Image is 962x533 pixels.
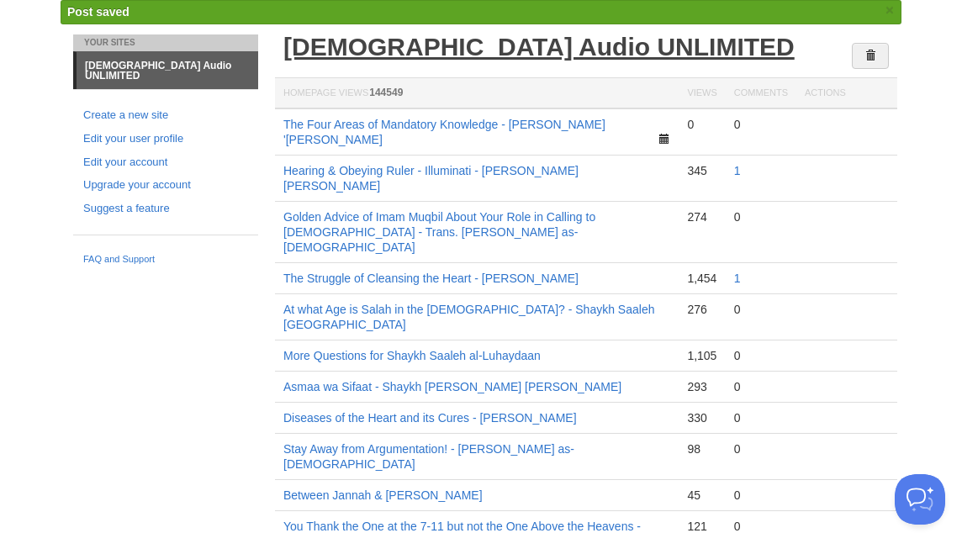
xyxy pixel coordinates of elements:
a: Suggest a feature [83,200,248,218]
a: Diseases of the Heart and its Cures - [PERSON_NAME] [283,411,577,425]
span: Post saved [67,5,129,18]
a: Hearing & Obeying Ruler - Illuminati - [PERSON_NAME] [PERSON_NAME] [283,164,579,193]
a: Edit your account [83,154,248,172]
div: 0 [734,209,788,224]
a: Upgrade your account [83,177,248,194]
div: 98 [687,441,716,456]
div: 274 [687,209,716,224]
th: Views [679,78,725,109]
a: At what Age is Salah in the [DEMOGRAPHIC_DATA]? - Shaykh Saaleh [GEOGRAPHIC_DATA] [283,303,654,331]
div: 0 [734,302,788,317]
a: FAQ and Support [83,252,248,267]
a: Edit your user profile [83,130,248,148]
th: Comments [726,78,796,109]
div: 0 [734,117,788,132]
div: 1,454 [687,271,716,286]
div: 0 [734,348,788,363]
a: More Questions for Shaykh Saaleh al-Luhaydaan [283,349,541,362]
th: Actions [796,78,897,109]
a: Between Jannah & [PERSON_NAME] [283,488,483,502]
a: Asmaa wa Sifaat - Shaykh [PERSON_NAME] [PERSON_NAME] [283,380,621,393]
a: Stay Away from Argumentation! - [PERSON_NAME] as-[DEMOGRAPHIC_DATA] [283,442,574,471]
span: 144549 [369,87,403,98]
div: 0 [734,379,788,394]
a: Create a new site [83,107,248,124]
a: [DEMOGRAPHIC_DATA] Audio UNLIMITED [283,33,795,61]
iframe: Help Scout Beacon - Open [895,474,945,525]
div: 0 [734,410,788,425]
div: 0 [734,488,788,503]
div: 276 [687,302,716,317]
div: 0 [687,117,716,132]
a: The Four Areas of Mandatory Knowledge - [PERSON_NAME] '[PERSON_NAME] [283,118,605,146]
div: 330 [687,410,716,425]
div: 45 [687,488,716,503]
a: [DEMOGRAPHIC_DATA] Audio UNLIMITED [77,52,258,89]
div: 0 [734,441,788,456]
th: Homepage Views [275,78,679,109]
li: Your Sites [73,34,258,51]
div: 1,105 [687,348,716,363]
a: 1 [734,164,741,177]
a: 1 [734,272,741,285]
div: 345 [687,163,716,178]
a: Golden Advice of Imam Muqbil About Your Role in Calling to [DEMOGRAPHIC_DATA] - Trans. [PERSON_NA... [283,210,595,254]
div: 293 [687,379,716,394]
a: The Struggle of Cleansing the Heart - [PERSON_NAME] [283,272,579,285]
